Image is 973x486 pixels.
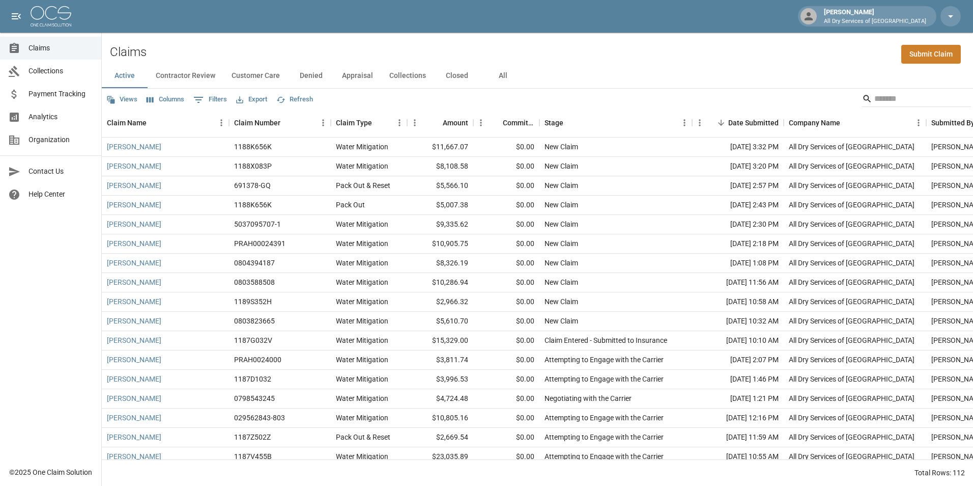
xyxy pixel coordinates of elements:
a: [PERSON_NAME] [107,355,161,365]
div: Search [862,91,971,109]
div: $4,724.48 [407,389,473,409]
div: New Claim [545,238,578,249]
a: [PERSON_NAME] [107,277,161,287]
button: Refresh [274,92,316,107]
div: Water Mitigation [336,277,388,287]
a: [PERSON_NAME] [107,316,161,326]
div: [DATE] 2:07 PM [692,350,784,370]
div: Claim Type [331,109,407,137]
div: Water Mitigation [336,316,388,326]
a: [PERSON_NAME] [107,374,161,384]
div: Water Mitigation [336,335,388,345]
div: Water Mitigation [336,161,388,171]
button: Show filters [191,92,230,108]
div: $8,326.19 [407,254,473,273]
div: $0.00 [473,389,539,409]
div: Water Mitigation [336,374,388,384]
div: Date Submitted [692,109,784,137]
div: Pack Out & Reset [336,180,390,191]
div: [PERSON_NAME] [820,7,930,25]
div: $0.00 [473,312,539,331]
div: Company Name [789,109,840,137]
div: $9,335.62 [407,215,473,234]
div: Company Name [784,109,926,137]
h2: Claims [110,45,147,60]
div: $0.00 [473,409,539,428]
div: $3,996.53 [407,370,473,389]
div: Water Mitigation [336,413,388,423]
div: $0.00 [473,331,539,350]
div: Water Mitigation [336,219,388,229]
div: 0804394187 [234,258,275,268]
button: Menu [316,115,331,130]
div: Water Mitigation [336,451,388,462]
div: All Dry Services of Atlanta [789,335,914,345]
button: Menu [407,115,422,130]
div: $23,035.89 [407,447,473,467]
button: Views [104,92,140,107]
div: [DATE] 10:55 AM [692,447,784,467]
div: $2,966.32 [407,292,473,312]
div: New Claim [545,180,578,191]
div: Stage [545,109,563,137]
a: [PERSON_NAME] [107,393,161,403]
div: All Dry Services of Atlanta [789,413,914,423]
div: [DATE] 10:10 AM [692,331,784,350]
div: Total Rows: 112 [914,468,965,478]
div: [DATE] 1:08 PM [692,254,784,273]
div: Claim Number [229,109,331,137]
div: [DATE] 1:21 PM [692,389,784,409]
div: All Dry Services of Atlanta [789,180,914,191]
button: Menu [911,115,926,130]
div: New Claim [545,142,578,152]
div: $0.00 [473,176,539,196]
div: Amount [407,109,473,137]
div: 1188K656K [234,142,272,152]
div: $0.00 [473,138,539,157]
div: Negotiating with the Carrier [545,393,632,403]
a: [PERSON_NAME] [107,219,161,229]
div: New Claim [545,161,578,171]
div: [DATE] 2:43 PM [692,196,784,215]
div: Water Mitigation [336,238,388,249]
div: 1188K656K [234,200,272,210]
a: [PERSON_NAME] [107,180,161,191]
a: [PERSON_NAME] [107,335,161,345]
div: $5,007.38 [407,196,473,215]
span: Contact Us [28,166,93,177]
div: $0.00 [473,234,539,254]
a: [PERSON_NAME] [107,258,161,268]
div: $0.00 [473,447,539,467]
div: 0803588508 [234,277,275,287]
div: PRAH0024000 [234,355,281,365]
div: 0803823665 [234,316,275,326]
div: $8,108.58 [407,157,473,176]
div: Pack Out [336,200,365,210]
div: dynamic tabs [102,64,973,88]
div: $0.00 [473,254,539,273]
div: Water Mitigation [336,393,388,403]
div: [DATE] 2:30 PM [692,215,784,234]
button: Menu [473,115,489,130]
div: New Claim [545,316,578,326]
div: $0.00 [473,370,539,389]
div: All Dry Services of Atlanta [789,451,914,462]
div: All Dry Services of Atlanta [789,200,914,210]
div: 1189S352H [234,296,272,307]
button: Select columns [144,92,187,107]
div: Attempting to Engage with the Carrier [545,451,664,462]
div: $2,669.54 [407,428,473,447]
p: All Dry Services of [GEOGRAPHIC_DATA] [824,17,926,26]
div: $5,610.70 [407,312,473,331]
div: [DATE] 12:16 PM [692,409,784,428]
div: Water Mitigation [336,296,388,307]
button: Sort [840,116,854,130]
button: Menu [692,115,707,130]
button: Appraisal [334,64,381,88]
div: [DATE] 10:32 AM [692,312,784,331]
button: Sort [280,116,295,130]
div: All Dry Services of Atlanta [789,296,914,307]
div: [DATE] 2:57 PM [692,176,784,196]
span: Organization [28,134,93,145]
div: Attempting to Engage with the Carrier [545,432,664,442]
